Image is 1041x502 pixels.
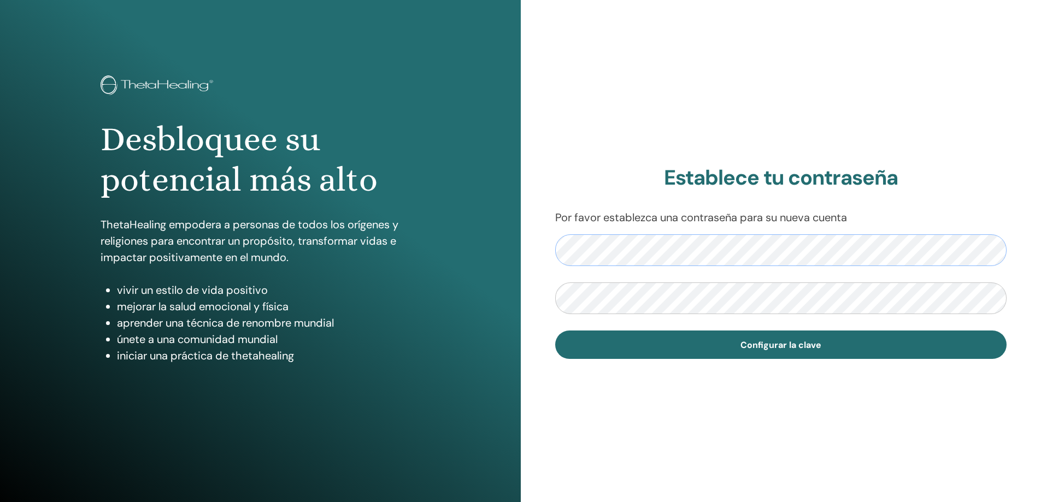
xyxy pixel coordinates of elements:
button: Configurar la clave [555,330,1007,359]
p: Por favor establezca una contraseña para su nueva cuenta [555,209,1007,226]
li: iniciar una práctica de thetahealing [117,347,420,364]
li: aprender una técnica de renombre mundial [117,315,420,331]
li: mejorar la salud emocional y física [117,298,420,315]
p: ThetaHealing empodera a personas de todos los orígenes y religiones para encontrar un propósito, ... [101,216,420,265]
li: únete a una comunidad mundial [117,331,420,347]
h2: Establece tu contraseña [555,166,1007,191]
li: vivir un estilo de vida positivo [117,282,420,298]
span: Configurar la clave [740,339,821,351]
h1: Desbloquee su potencial más alto [101,119,420,200]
